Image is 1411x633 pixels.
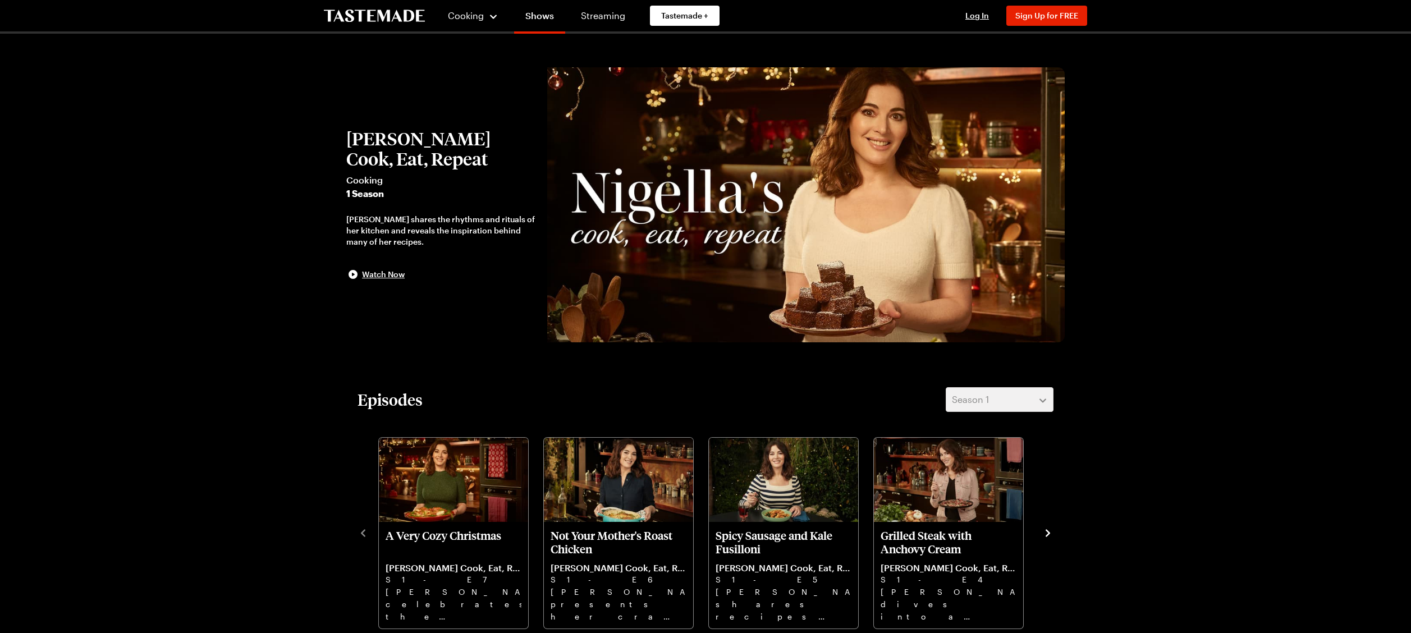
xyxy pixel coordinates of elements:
[551,574,686,586] p: S1 - E6
[551,529,686,622] a: Not Your Mother's Roast Chicken
[544,438,693,629] div: Not Your Mother's Roast Chicken
[881,529,1016,556] p: Grilled Steak with Anchovy Cream
[378,434,543,630] div: 1 / 7
[716,529,851,622] a: Spicy Sausage and Kale Fusilloni
[544,438,693,522] img: Not Your Mother's Roast Chicken
[708,434,873,630] div: 3 / 7
[874,438,1023,522] img: Grilled Steak with Anchovy Cream
[346,187,536,200] span: 1 Season
[661,10,708,21] span: Tastemade +
[346,173,536,187] span: Cooking
[952,393,989,406] span: Season 1
[716,586,851,622] p: [PERSON_NAME] shares recipes for caramel custard, fusilloni and spicy n’duja, and black pudding m...
[514,2,565,34] a: Shows
[346,129,536,281] button: [PERSON_NAME] Cook, Eat, RepeatCooking1 Season[PERSON_NAME] shares the rhythms and rituals of her...
[346,214,536,247] div: [PERSON_NAME] shares the rhythms and rituals of her kitchen and reveals the inspiration behind ma...
[1042,525,1053,539] button: navigate to next item
[709,438,858,629] div: Spicy Sausage and Kale Fusilloni
[386,562,521,574] p: [PERSON_NAME] Cook, Eat, Repeat
[1015,11,1078,20] span: Sign Up for FREE
[709,438,858,522] img: Spicy Sausage and Kale Fusilloni
[551,529,686,556] p: Not Your Mother's Roast Chicken
[448,10,484,21] span: Cooking
[881,529,1016,622] a: Grilled Steak with Anchovy Cream
[955,10,1000,21] button: Log In
[358,389,423,410] h2: Episodes
[543,434,708,630] div: 2 / 7
[873,434,1038,630] div: 4 / 7
[874,438,1023,629] div: Grilled Steak with Anchovy Cream
[716,529,851,556] p: Spicy Sausage and Kale Fusilloni
[965,11,989,20] span: Log In
[547,67,1065,342] img: Nigella Lawson's Cook, Eat, Repeat
[379,438,528,629] div: A Very Cozy Christmas
[346,129,536,169] h2: [PERSON_NAME] Cook, Eat, Repeat
[946,387,1053,412] button: Season 1
[551,562,686,574] p: [PERSON_NAME] Cook, Eat, Repeat
[551,586,686,622] p: [PERSON_NAME] presents her crab mac ’n’ cheese, chocolate cookies, and a spin on her mother’s chi...
[386,529,521,556] p: A Very Cozy Christmas
[650,6,720,26] a: Tastemade +
[379,438,528,522] img: A Very Cozy Christmas
[1006,6,1087,26] button: Sign Up for FREE
[716,574,851,586] p: S1 - E5
[386,529,521,622] a: A Very Cozy Christmas
[447,2,498,29] button: Cooking
[324,10,425,22] a: To Tastemade Home Page
[881,562,1016,574] p: [PERSON_NAME] Cook, Eat, Repeat
[881,586,1016,622] p: [PERSON_NAME] dives into a historical cookbook to utilize one of her favorite ingredients: the an...
[881,574,1016,586] p: S1 - E4
[386,574,521,586] p: S1 - E7
[358,525,369,539] button: navigate to previous item
[386,586,521,622] p: [PERSON_NAME] celebrates the culinary highlight of the holiday season and indulges with food from...
[716,562,851,574] p: [PERSON_NAME] Cook, Eat, Repeat
[362,269,405,280] span: Watch Now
